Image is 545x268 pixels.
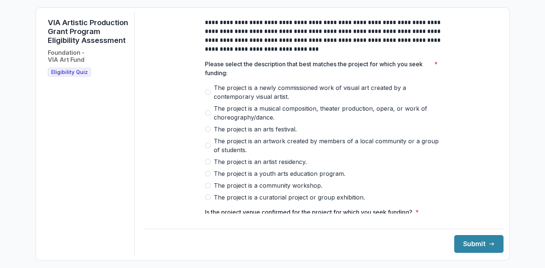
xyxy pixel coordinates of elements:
[214,125,297,134] span: The project is an arts festival.
[214,157,307,166] span: The project is an artist residency.
[214,104,442,122] span: The project is a musical composition, theater production, opera, or work of choreography/dance.
[214,137,442,154] span: The project is an artwork created by members of a local community or a group of students.
[48,18,128,45] h1: VIA Artistic Production Grant Program Eligibility Assessment
[214,193,365,202] span: The project is a curatorial project or group exhibition.
[454,235,504,253] button: Submit
[48,49,84,63] h2: Foundation - VIA Art Fund
[214,83,442,101] span: The project is a newly commissioned work of visual art created by a contemporary visual artist.
[205,208,412,217] p: Is the project venue confirmed for the project for which you seek funding?
[205,60,431,77] p: Please select the description that best matches the project for which you seek funding:
[51,69,88,76] span: Eligibility Quiz
[214,169,345,178] span: The project is a youth arts education program.
[214,181,322,190] span: The project is a community workshop.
